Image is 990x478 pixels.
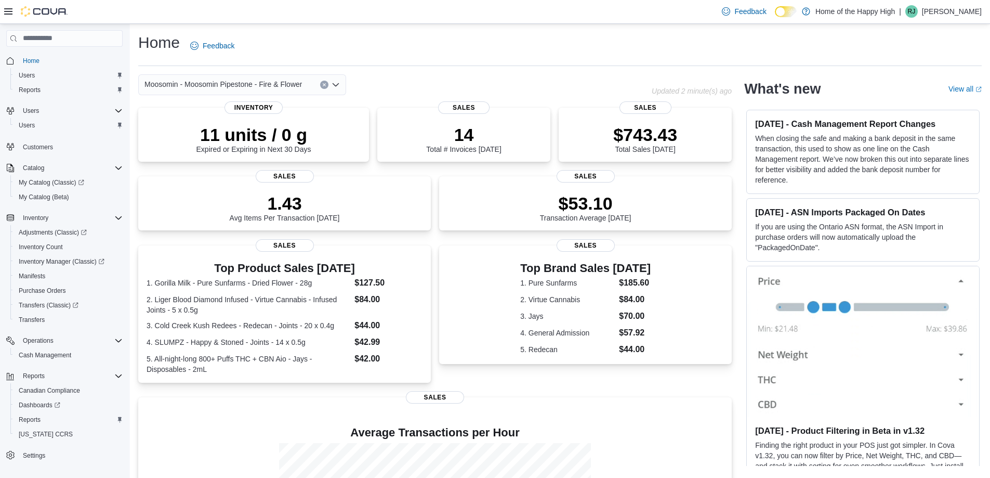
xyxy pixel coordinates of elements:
[15,314,49,326] a: Transfers
[23,143,53,151] span: Customers
[15,314,123,326] span: Transfers
[10,68,127,83] button: Users
[619,293,651,306] dd: $84.00
[15,84,123,96] span: Reports
[6,49,123,474] nav: Complex example
[619,310,651,322] dd: $70.00
[2,161,127,175] button: Catalog
[23,164,44,172] span: Catalog
[10,427,127,442] button: [US_STATE] CCRS
[10,398,127,412] a: Dashboards
[15,384,123,397] span: Canadian Compliance
[147,320,350,331] dt: 3. Cold Creek Kush Redees - Redecan - Joints - 20 x 0.4g
[21,6,68,17] img: Cova
[815,5,895,18] p: Home of the Happy High
[899,5,901,18] p: |
[19,141,57,153] a: Customers
[10,254,127,269] a: Inventory Manager (Classic)
[19,430,73,438] span: [US_STATE] CCRS
[15,84,45,96] a: Reports
[775,6,797,17] input: Dark Mode
[19,449,123,462] span: Settings
[19,243,63,251] span: Inventory Count
[15,399,123,411] span: Dashboards
[19,370,49,382] button: Reports
[354,277,423,289] dd: $127.50
[15,349,123,361] span: Cash Management
[10,383,127,398] button: Canadian Compliance
[15,384,84,397] a: Canadian Compliance
[613,124,677,153] div: Total Sales [DATE]
[619,101,671,114] span: Sales
[19,162,123,174] span: Catalog
[755,425,971,436] h3: [DATE] - Product Filtering in Beta in v1.32
[19,212,52,224] button: Inventory
[15,428,123,441] span: Washington CCRS
[755,222,971,253] p: If you are using the Ontario ASN format, the ASN Import in purchase orders will now automatically...
[15,414,45,426] a: Reports
[230,193,340,222] div: Avg Items Per Transaction [DATE]
[15,191,123,203] span: My Catalog (Beta)
[19,55,44,67] a: Home
[19,228,87,237] span: Adjustments (Classic)
[438,101,490,114] span: Sales
[147,294,350,315] dt: 2. Liger Blood Diamond Infused - Virtue Cannabis - Infused Joints - 5 x 0.5g
[138,32,180,53] h1: Home
[406,391,464,404] span: Sales
[19,449,49,462] a: Settings
[10,298,127,313] a: Transfers (Classic)
[225,101,283,114] span: Inventory
[230,193,340,214] p: 1.43
[2,53,127,68] button: Home
[2,448,127,463] button: Settings
[19,272,45,280] span: Manifests
[19,140,123,153] span: Customers
[15,226,91,239] a: Adjustments (Classic)
[19,287,66,295] span: Purchase Orders
[10,348,127,363] button: Cash Management
[15,255,123,268] span: Inventory Manager (Classic)
[19,301,78,309] span: Transfers (Classic)
[10,269,127,283] button: Manifests
[19,105,43,117] button: Users
[2,369,127,383] button: Reports
[520,344,615,355] dt: 5. Redecan
[557,239,615,252] span: Sales
[147,337,350,347] dt: 4. SLUMPZ - Happy & Stoned - Joints - 14 x 0.5g
[520,328,615,338] dt: 4. General Admission
[256,239,314,252] span: Sales
[755,133,971,185] p: When closing the safe and making a bank deposit in the same transaction, this used to show as one...
[10,175,127,190] a: My Catalog (Classic)
[10,225,127,240] a: Adjustments (Classic)
[23,214,48,222] span: Inventory
[15,285,70,297] a: Purchase Orders
[186,35,239,56] a: Feedback
[15,69,39,82] a: Users
[520,311,615,321] dt: 3. Jays
[734,6,766,17] span: Feedback
[619,343,651,356] dd: $44.00
[426,124,501,153] div: Total # Invoices [DATE]
[354,293,423,306] dd: $84.00
[975,86,982,93] svg: External link
[19,71,35,80] span: Users
[15,428,77,441] a: [US_STATE] CCRS
[19,401,60,409] span: Dashboards
[10,83,127,97] button: Reports
[23,451,45,460] span: Settings
[652,87,732,95] p: Updated 2 minute(s) ago
[15,399,64,411] a: Dashboards
[203,41,234,51] span: Feedback
[15,270,123,282] span: Manifests
[15,69,123,82] span: Users
[147,354,350,374] dt: 5. All-night-long 800+ Puffs THC + CBN Aio - Jays - Disposables - 2mL
[10,190,127,204] button: My Catalog (Beta)
[23,337,54,345] span: Operations
[147,427,723,439] h4: Average Transactions per Hour
[15,241,123,253] span: Inventory Count
[19,257,104,266] span: Inventory Manager (Classic)
[19,334,123,347] span: Operations
[332,81,340,89] button: Open list of options
[613,124,677,145] p: $743.43
[196,124,311,145] p: 11 units / 0 g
